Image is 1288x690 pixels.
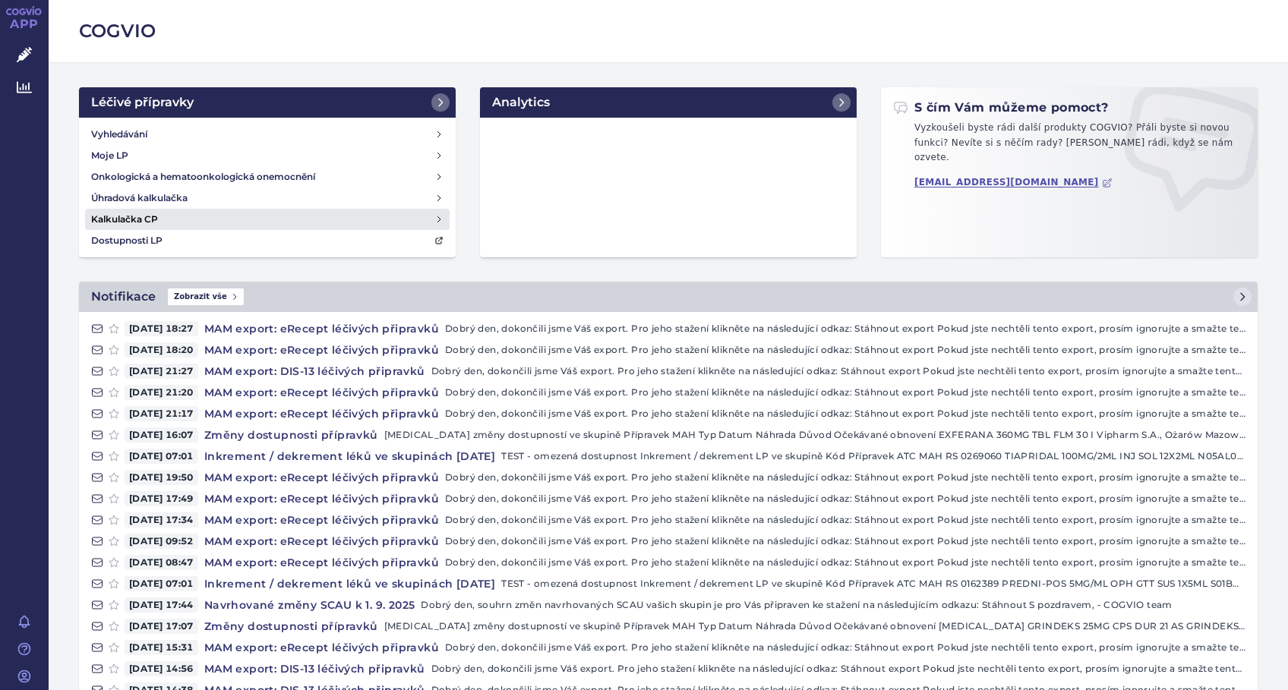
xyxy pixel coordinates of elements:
[445,385,1245,400] p: Dobrý den, dokončili jsme Váš export. Pro jeho stažení klikněte na následující odkaz: Stáhnout ex...
[198,470,445,485] h4: MAM export: eRecept léčivých připravků
[85,166,450,187] a: Onkologická a hematoonkologická onemocnění
[480,87,857,118] a: Analytics
[445,491,1245,506] p: Dobrý den, dokončili jsme Váš export. Pro jeho stažení klikněte na následující odkaz: Stáhnout ex...
[198,640,445,655] h4: MAM export: eRecept léčivých připravků
[445,342,1245,358] p: Dobrý den, dokončili jsme Váš export. Pro jeho stažení klikněte na následující odkaz: Stáhnout ex...
[198,534,445,549] h4: MAM export: eRecept léčivých připravků
[198,427,384,443] h4: Změny dostupnosti přípravků
[85,124,450,145] a: Vyhledávání
[501,449,1245,464] p: TEST - omezená dostupnost Inkrement / dekrement LP ve skupině Kód Přípravek ATC MAH RS 0269060 TI...
[198,597,421,613] h4: Navrhované změny SCAU k 1. 9. 2025
[125,364,198,379] span: [DATE] 21:27
[125,470,198,485] span: [DATE] 19:50
[168,288,244,305] span: Zobrazit vše
[445,406,1245,421] p: Dobrý den, dokončili jsme Váš export. Pro jeho stažení klikněte na následující odkaz: Stáhnout ex...
[125,576,198,591] span: [DATE] 07:01
[893,121,1245,172] p: Vyzkoušeli byste rádi další produkty COGVIO? Přáli byste si novou funkci? Nevíte si s něčím rady?...
[198,512,445,528] h4: MAM export: eRecept léčivých připravků
[198,491,445,506] h4: MAM export: eRecept léčivých připravků
[85,230,450,251] a: Dostupnosti LP
[445,534,1245,549] p: Dobrý den, dokončili jsme Váš export. Pro jeho stažení klikněte na následující odkaz: Stáhnout ex...
[125,449,198,464] span: [DATE] 07:01
[431,661,1245,676] p: Dobrý den, dokončili jsme Váš export. Pro jeho stažení klikněte na následující odkaz: Stáhnout ex...
[125,385,198,400] span: [DATE] 21:20
[125,661,198,676] span: [DATE] 14:56
[914,177,1113,188] a: [EMAIL_ADDRESS][DOMAIN_NAME]
[445,512,1245,528] p: Dobrý den, dokončili jsme Váš export. Pro jeho stažení klikněte na následující odkaz: Stáhnout ex...
[79,282,1258,312] a: NotifikaceZobrazit vše
[79,87,456,118] a: Léčivé přípravky
[125,512,198,528] span: [DATE] 17:34
[492,93,550,112] h2: Analytics
[198,661,431,676] h4: MAM export: DIS-13 léčivých připravků
[501,576,1245,591] p: TEST - omezená dostupnost Inkrement / dekrement LP ve skupině Kód Přípravek ATC MAH RS 0162389 PR...
[91,191,188,206] h4: Úhradová kalkulačka
[125,491,198,506] span: [DATE] 17:49
[91,93,194,112] h2: Léčivé přípravky
[445,640,1245,655] p: Dobrý den, dokončili jsme Váš export. Pro jeho stažení klikněte na následující odkaz: Stáhnout ex...
[445,321,1245,336] p: Dobrý den, dokončili jsme Váš export. Pro jeho stažení klikněte na následující odkaz: Stáhnout ex...
[384,427,1245,443] p: [MEDICAL_DATA] změny dostupností ve skupině Přípravek MAH Typ Datum Náhrada Důvod Očekávané obnov...
[85,145,450,166] a: Moje LP
[125,534,198,549] span: [DATE] 09:52
[85,209,450,230] a: Kalkulačka CP
[91,233,163,248] h4: Dostupnosti LP
[79,18,1258,44] h2: COGVIO
[125,619,198,634] span: [DATE] 17:07
[198,364,431,379] h4: MAM export: DIS-13 léčivých připravků
[125,406,198,421] span: [DATE] 21:17
[893,99,1109,116] h2: S čím Vám můžeme pomoct?
[198,342,445,358] h4: MAM export: eRecept léčivých připravků
[125,597,198,613] span: [DATE] 17:44
[198,385,445,400] h4: MAM export: eRecept léčivých připravků
[198,576,501,591] h4: Inkrement / dekrement léků ve skupinách [DATE]
[125,427,198,443] span: [DATE] 16:07
[445,555,1245,570] p: Dobrý den, dokončili jsme Váš export. Pro jeho stažení klikněte na následující odkaz: Stáhnout ex...
[198,449,501,464] h4: Inkrement / dekrement léků ve skupinách [DATE]
[91,288,156,306] h2: Notifikace
[421,597,1245,613] p: Dobrý den, souhrn změn navrhovaných SCAU vašich skupin je pro Vás připraven ke stažení na následu...
[85,187,450,209] a: Úhradová kalkulačka
[198,619,384,634] h4: Změny dostupnosti přípravků
[431,364,1245,379] p: Dobrý den, dokončili jsme Váš export. Pro jeho stažení klikněte na následující odkaz: Stáhnout ex...
[91,212,158,227] h4: Kalkulačka CP
[384,619,1245,634] p: [MEDICAL_DATA] změny dostupností ve skupině Přípravek MAH Typ Datum Náhrada Důvod Očekávané obnov...
[198,406,445,421] h4: MAM export: eRecept léčivých připravků
[91,148,128,163] h4: Moje LP
[125,321,198,336] span: [DATE] 18:27
[125,555,198,570] span: [DATE] 08:47
[91,127,147,142] h4: Vyhledávání
[198,321,445,336] h4: MAM export: eRecept léčivých připravků
[125,640,198,655] span: [DATE] 15:31
[445,470,1245,485] p: Dobrý den, dokončili jsme Váš export. Pro jeho stažení klikněte na následující odkaz: Stáhnout ex...
[91,169,315,184] h4: Onkologická a hematoonkologická onemocnění
[125,342,198,358] span: [DATE] 18:20
[198,555,445,570] h4: MAM export: eRecept léčivých připravků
